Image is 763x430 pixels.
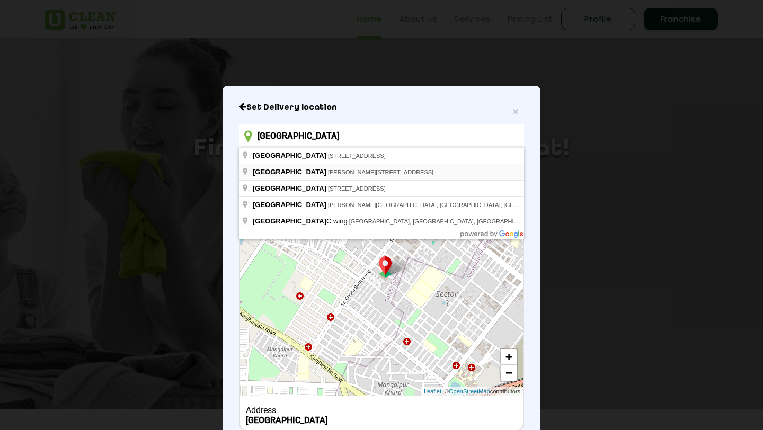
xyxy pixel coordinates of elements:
[449,387,490,396] a: OpenStreetMap
[253,184,326,192] span: [GEOGRAPHIC_DATA]
[253,168,326,176] span: [GEOGRAPHIC_DATA]
[328,185,386,192] span: [STREET_ADDRESS]
[239,124,524,148] input: Enter location
[253,201,326,209] span: [GEOGRAPHIC_DATA]
[512,106,519,117] button: Close
[421,387,523,396] div: | © contributors
[253,151,326,159] span: [GEOGRAPHIC_DATA]
[328,202,756,208] span: [PERSON_NAME][GEOGRAPHIC_DATA], [GEOGRAPHIC_DATA], [GEOGRAPHIC_DATA], [GEOGRAPHIC_DATA], [GEOGRAP...
[239,102,524,113] h6: Close
[328,153,386,159] span: [STREET_ADDRESS]
[328,169,433,175] span: [PERSON_NAME][STREET_ADDRESS]
[512,105,519,118] span: ×
[501,365,517,381] a: Zoom out
[424,387,441,396] a: Leaflet
[253,217,349,225] span: C wing
[501,349,517,365] a: Zoom in
[253,217,326,225] span: [GEOGRAPHIC_DATA]
[349,218,538,225] span: [GEOGRAPHIC_DATA], [GEOGRAPHIC_DATA], [GEOGRAPHIC_DATA]
[246,415,327,425] b: [GEOGRAPHIC_DATA]
[246,405,518,415] div: Address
